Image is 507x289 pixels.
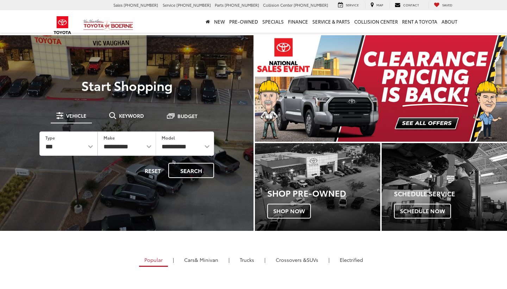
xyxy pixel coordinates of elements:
button: Search [168,163,214,178]
span: Keyword [119,113,144,118]
span: Collision Center [263,2,293,8]
p: Start Shopping [30,78,224,92]
a: Cars [179,254,224,266]
span: [PHONE_NUMBER] [176,2,211,8]
span: & Minivan [195,256,218,263]
span: Schedule Now [394,204,451,219]
img: Vic Vaughan Toyota of Boerne [83,19,133,31]
a: Contact [389,2,424,8]
button: Reset [139,163,167,178]
a: Trucks [234,254,259,266]
li: | [227,256,231,263]
span: Vehicle [66,113,86,118]
a: Home [204,10,212,33]
span: Service [163,2,175,8]
li: | [171,256,176,263]
span: Parts [215,2,224,8]
a: Specials [260,10,286,33]
label: Make [104,135,115,141]
a: Service [333,2,364,8]
span: Sales [113,2,123,8]
li: | [263,256,267,263]
img: Toyota [49,14,76,37]
a: Map [365,2,388,8]
img: Clearance Pricing Is Back [255,35,507,142]
span: Crossovers & [276,256,307,263]
a: SUVs [270,254,324,266]
li: | [327,256,331,263]
a: My Saved Vehicles [428,2,458,8]
a: Schedule Service Schedule Now [382,143,507,231]
span: Service [346,2,359,7]
label: Type [45,135,55,141]
a: About [439,10,459,33]
h3: Shop Pre-Owned [267,188,380,197]
label: Model [162,135,175,141]
span: Saved [442,2,452,7]
a: Service & Parts: Opens in a new tab [310,10,352,33]
a: Shop Pre-Owned Shop Now [255,143,380,231]
button: Click to view previous picture. [255,49,293,128]
a: Rent a Toyota [400,10,439,33]
div: Toyota [255,143,380,231]
a: New [212,10,227,33]
a: Popular [139,254,168,267]
span: [PHONE_NUMBER] [225,2,259,8]
span: Contact [403,2,419,7]
div: Toyota [382,143,507,231]
a: Collision Center [352,10,400,33]
div: carousel slide number 1 of 2 [255,35,507,142]
a: Electrified [334,254,368,266]
section: Carousel section with vehicle pictures - may contain disclaimers. [255,35,507,142]
a: Finance [286,10,310,33]
a: Pre-Owned [227,10,260,33]
span: [PHONE_NUMBER] [294,2,328,8]
span: [PHONE_NUMBER] [124,2,158,8]
h4: Schedule Service [394,190,507,197]
span: Shop Now [267,204,311,219]
span: Map [376,2,383,7]
button: Click to view next picture. [469,49,507,128]
span: Budget [177,113,198,118]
